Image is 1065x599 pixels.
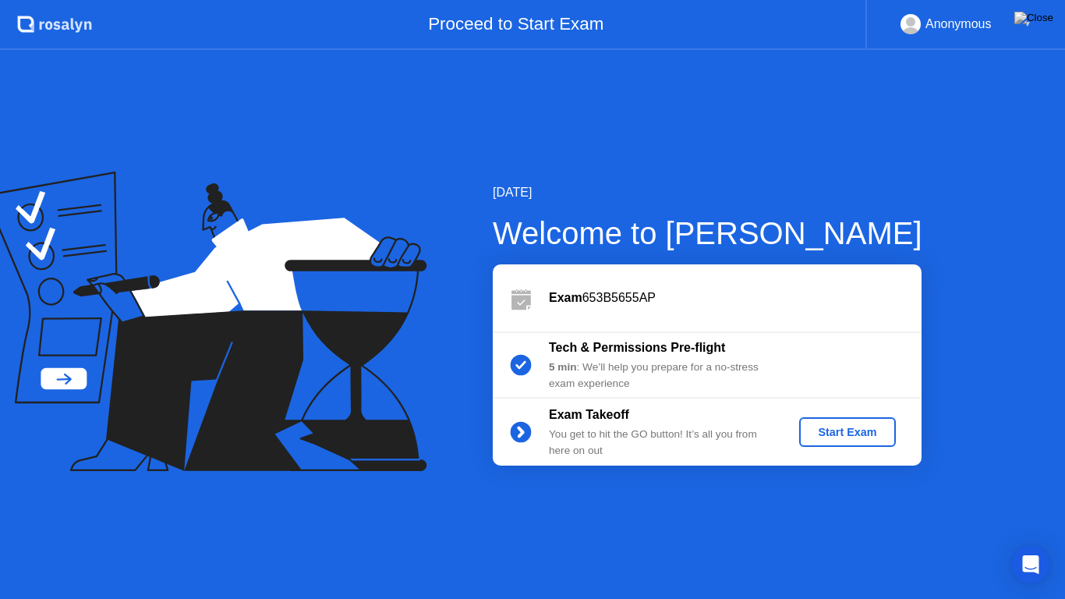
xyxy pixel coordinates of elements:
b: 5 min [549,361,577,373]
div: [DATE] [493,183,922,202]
div: You get to hit the GO button! It’s all you from here on out [549,427,773,459]
div: Welcome to [PERSON_NAME] [493,210,922,257]
button: Start Exam [799,417,895,447]
div: Open Intercom Messenger [1012,546,1049,583]
div: 653B5655AP [549,289,922,307]
div: : We’ll help you prepare for a no-stress exam experience [549,360,773,392]
b: Exam Takeoff [549,408,629,421]
b: Tech & Permissions Pre-flight [549,341,725,354]
img: Close [1014,12,1053,24]
div: Anonymous [925,14,992,34]
div: Start Exam [805,426,889,438]
b: Exam [549,291,582,304]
